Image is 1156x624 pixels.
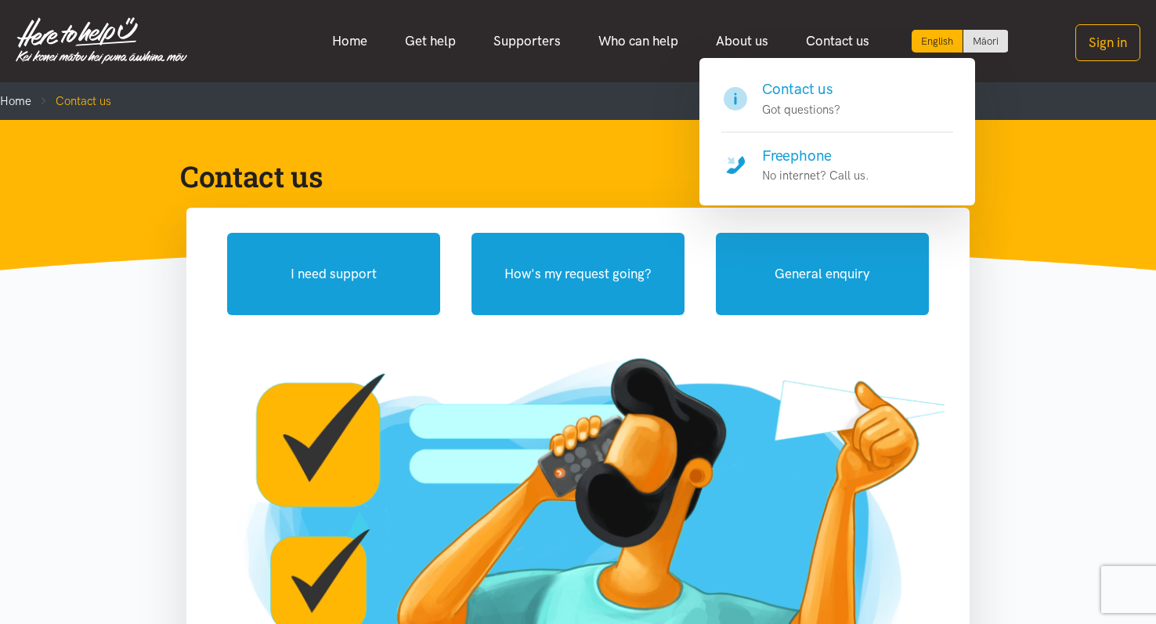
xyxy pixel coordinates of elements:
[227,233,440,315] button: I need support
[912,30,963,53] div: Current language
[180,158,951,195] h1: Contact us
[762,78,840,100] h4: Contact us
[963,30,1008,53] a: Switch to Te Reo Māori
[471,233,685,315] button: How's my request going?
[697,24,787,58] a: About us
[762,166,869,185] p: No internet? Call us.
[716,233,929,315] button: General enquiry
[1075,24,1140,61] button: Sign in
[699,58,975,205] div: Contact us
[762,100,840,119] p: Got questions?
[580,24,697,58] a: Who can help
[475,24,580,58] a: Supporters
[762,145,869,167] h4: Freephone
[721,132,953,186] a: Freephone No internet? Call us.
[787,24,888,58] a: Contact us
[313,24,386,58] a: Home
[16,17,187,64] img: Home
[386,24,475,58] a: Get help
[31,92,111,111] li: Contact us
[912,30,1009,53] div: Language toggle
[721,78,953,132] a: Contact us Got questions?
